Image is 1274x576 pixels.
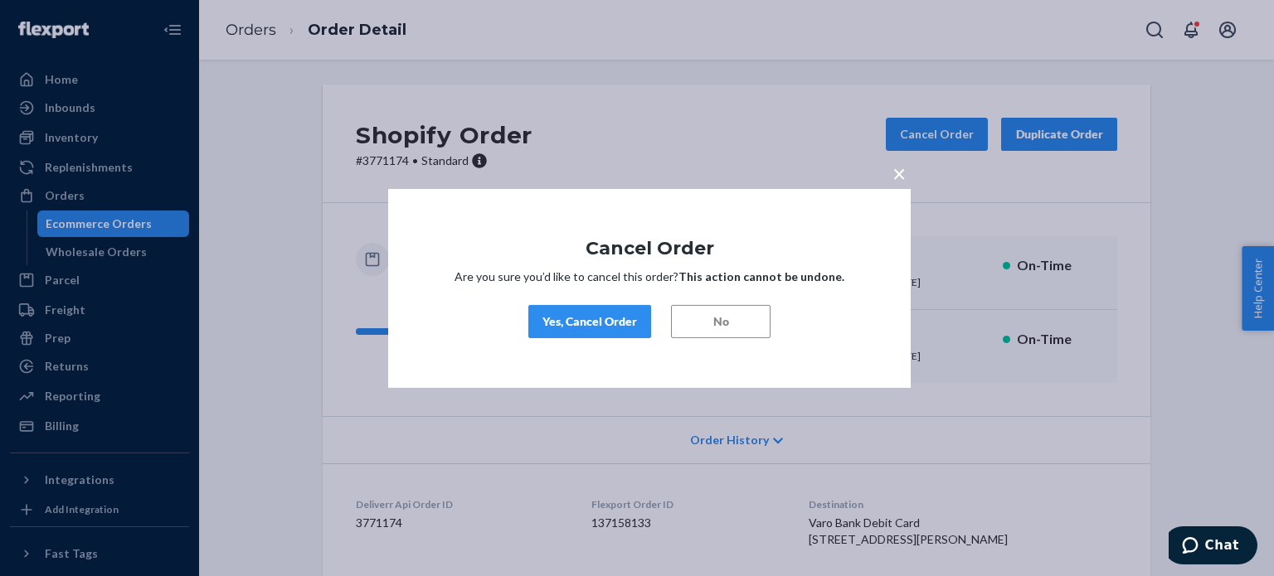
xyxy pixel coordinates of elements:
[438,269,861,285] p: Are you sure you’d like to cancel this order?
[438,238,861,258] h1: Cancel Order
[1169,526,1257,568] iframe: Opens a widget where you can chat to one of our agents
[678,269,844,283] strong: This action cannot be undone.
[671,305,771,338] button: No
[528,305,651,338] button: Yes, Cancel Order
[892,158,906,186] span: ×
[542,313,637,330] div: Yes, Cancel Order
